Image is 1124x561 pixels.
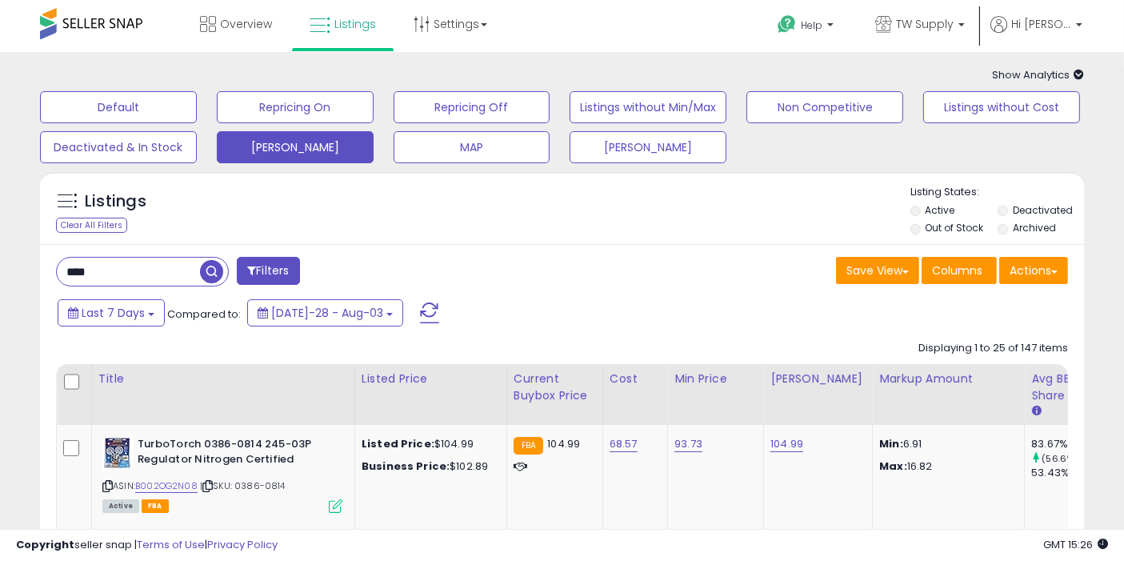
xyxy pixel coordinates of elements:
span: Overview [220,16,272,32]
span: Columns [932,262,982,278]
strong: Copyright [16,537,74,552]
span: 2025-08-11 15:26 GMT [1043,537,1108,552]
div: Listed Price [362,371,500,387]
button: [PERSON_NAME] [217,131,374,163]
button: Repricing On [217,91,374,123]
div: 83.67% [1031,437,1096,451]
strong: Max: [879,459,907,474]
a: Hi [PERSON_NAME] [990,16,1082,52]
div: Clear All Filters [56,218,127,233]
small: (56.6%) [1042,452,1078,465]
span: Last 7 Days [82,305,145,321]
button: Non Competitive [746,91,903,123]
button: MAP [394,131,550,163]
span: Show Analytics [992,67,1084,82]
b: TurboTorch 0386-0814 245-03P Regulator Nitrogen Certified [138,437,332,471]
p: Listing States: [910,185,1084,200]
button: Deactivated & In Stock [40,131,197,163]
div: Min Price [674,371,757,387]
small: Avg BB Share. [1031,404,1041,419]
div: $104.99 [362,437,494,451]
img: 51PlYSU4c+L._SL40_.jpg [102,437,134,469]
div: [PERSON_NAME] [770,371,866,387]
span: Help [801,18,822,32]
span: Compared to: [167,307,241,322]
p: 16.82 [879,459,1012,474]
p: 6.91 [879,437,1012,451]
span: TW Supply [896,16,954,32]
a: Privacy Policy [207,537,278,552]
button: Default [40,91,197,123]
span: 104.99 [547,436,580,451]
div: Title [98,371,348,387]
div: 53.43% [1031,466,1096,480]
a: B002OG2N08 [135,479,198,493]
b: Business Price: [362,459,450,474]
a: 93.73 [674,436,702,452]
button: Repricing Off [394,91,550,123]
span: [DATE]-28 - Aug-03 [271,305,383,321]
a: Help [765,2,850,52]
span: Hi [PERSON_NAME] [1011,16,1071,32]
div: Current Buybox Price [514,371,596,404]
button: Columns [922,257,997,284]
i: Get Help [777,14,797,34]
span: All listings currently available for purchase on Amazon [102,499,139,513]
button: Filters [237,257,299,285]
button: Listings without Min/Max [570,91,726,123]
div: Markup Amount [879,371,1018,387]
span: FBA [142,499,169,513]
div: ASIN: [102,437,342,511]
a: Terms of Use [137,537,205,552]
label: Deactivated [1013,203,1073,217]
button: [DATE]-28 - Aug-03 [247,299,403,327]
div: Displaying 1 to 25 of 147 items [918,341,1068,356]
button: Actions [999,257,1068,284]
b: Listed Price: [362,436,434,451]
button: Last 7 Days [58,299,165,327]
strong: Min: [879,436,903,451]
div: Avg BB Share [1031,371,1090,404]
label: Active [926,203,955,217]
span: Listings [334,16,376,32]
a: 104.99 [770,436,803,452]
button: Save View [836,257,919,284]
label: Archived [1013,221,1056,234]
label: Out of Stock [926,221,984,234]
h5: Listings [85,190,146,213]
button: [PERSON_NAME] [570,131,726,163]
small: FBA [514,437,543,455]
span: | SKU: 0386-0814 [200,479,286,492]
div: $102.89 [362,459,494,474]
a: 68.57 [610,436,638,452]
div: Cost [610,371,661,387]
button: Listings without Cost [923,91,1080,123]
div: seller snap | | [16,538,278,553]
